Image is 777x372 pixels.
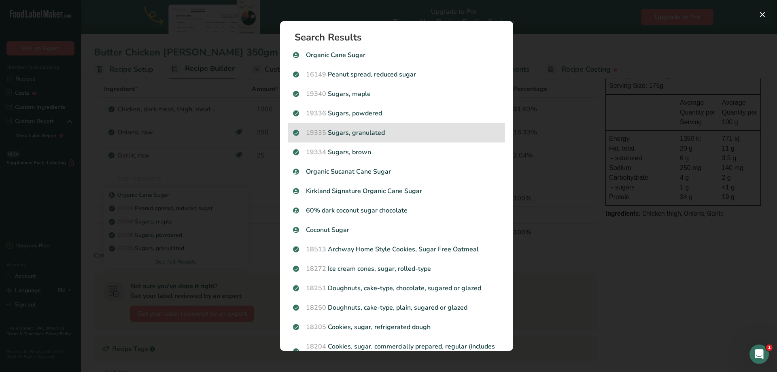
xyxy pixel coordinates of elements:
[306,89,326,98] span: 19340
[306,245,326,254] span: 18513
[306,148,326,157] span: 19334
[306,342,326,351] span: 18204
[293,89,500,99] p: Sugars, maple
[293,244,500,254] p: Archway Home Style Cookies, Sugar Free Oatmeal
[749,344,769,364] iframe: Intercom live chat
[293,303,500,312] p: Doughnuts, cake-type, plain, sugared or glazed
[306,264,326,273] span: 18272
[293,167,500,176] p: Organic Sucanat Cane Sugar
[306,303,326,312] span: 18250
[293,283,500,293] p: Doughnuts, cake-type, chocolate, sugared or glazed
[293,322,500,332] p: Cookies, sugar, refrigerated dough
[293,50,500,60] p: Organic Cane Sugar
[293,342,500,361] p: Cookies, sugar, commercially prepared, regular (includes vanilla)
[306,70,326,79] span: 16149
[306,109,326,118] span: 19336
[293,206,500,215] p: 60% dark coconut sugar chocolate
[306,128,326,137] span: 19335
[293,108,500,118] p: Sugars, powdered
[293,186,500,196] p: Kirkland Signature Organic Cane Sugar
[293,225,500,235] p: Coconut Sugar
[766,344,773,351] span: 1
[306,284,326,293] span: 18251
[293,70,500,79] p: Peanut spread, reduced sugar
[293,147,500,157] p: Sugars, brown
[293,264,500,274] p: Ice cream cones, sugar, rolled-type
[293,128,500,138] p: Sugars, granulated
[306,323,326,332] span: 18205
[295,32,505,42] h1: Search Results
